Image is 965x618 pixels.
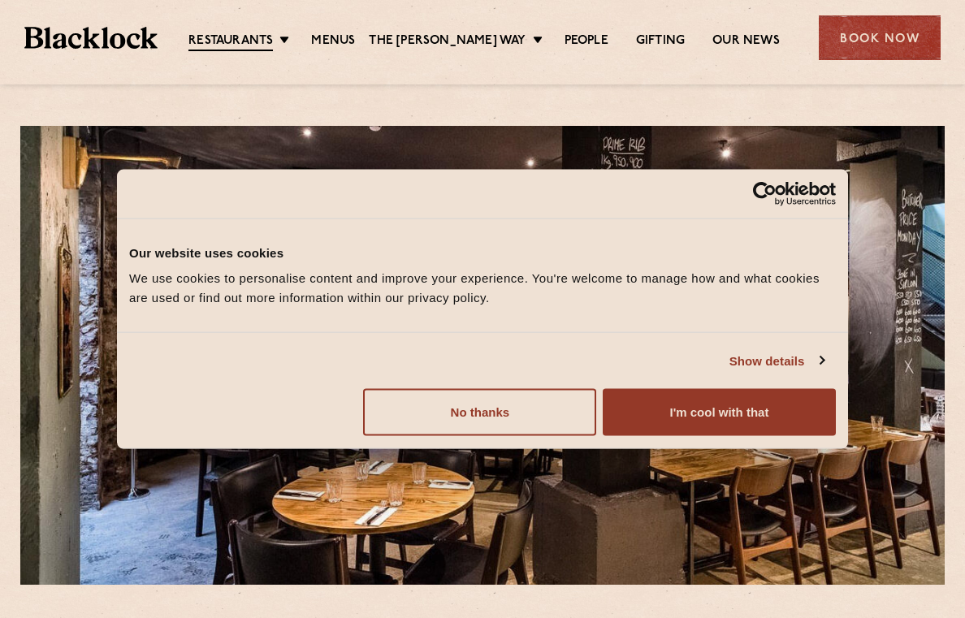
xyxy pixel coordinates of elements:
[712,33,780,50] a: Our News
[129,269,836,308] div: We use cookies to personalise content and improve your experience. You're welcome to manage how a...
[129,243,836,262] div: Our website uses cookies
[311,33,355,50] a: Menus
[636,33,685,50] a: Gifting
[729,351,824,370] a: Show details
[369,33,526,50] a: The [PERSON_NAME] Way
[565,33,608,50] a: People
[188,33,273,51] a: Restaurants
[603,389,836,436] button: I'm cool with that
[819,15,941,60] div: Book Now
[363,389,596,436] button: No thanks
[24,27,158,50] img: BL_Textured_Logo-footer-cropped.svg
[694,181,836,205] a: Usercentrics Cookiebot - opens in a new window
